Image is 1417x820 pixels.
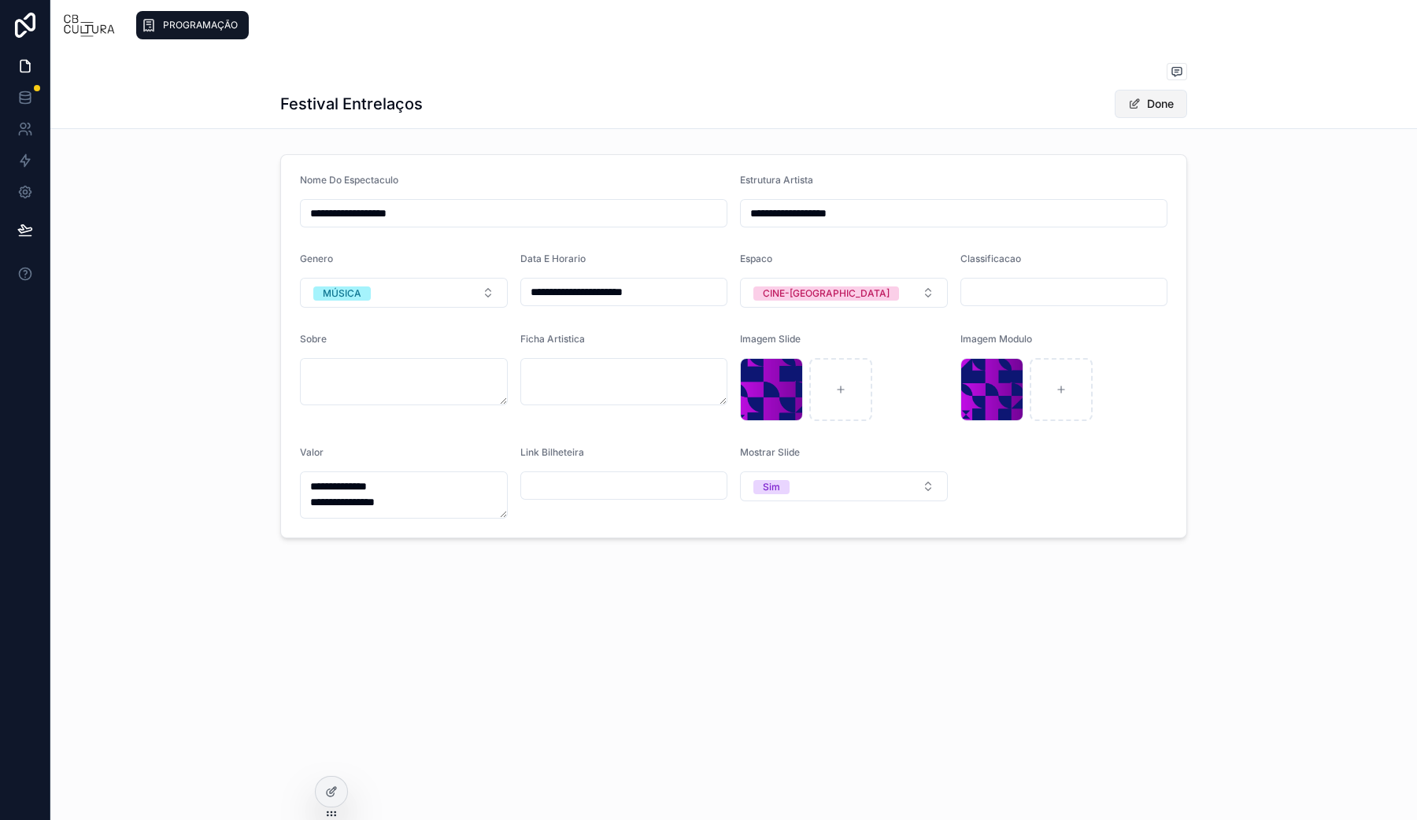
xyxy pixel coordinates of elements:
[520,253,586,264] span: Data E Horario
[300,174,398,186] span: Nome Do Espectaculo
[300,333,327,345] span: Sobre
[63,13,116,38] img: App logo
[520,446,584,458] span: Link Bilheteira
[163,19,238,31] span: PROGRAMAÇÃO
[1115,90,1187,118] button: Done
[740,278,948,308] button: Select Button
[280,93,423,115] h1: Festival Entrelaços
[520,333,585,345] span: Ficha Artistica
[740,174,813,186] span: Estrutura Artista
[960,333,1032,345] span: Imagem Modulo
[136,11,249,39] a: PROGRAMAÇÃO
[300,253,333,264] span: Genero
[323,286,361,301] div: MÚSICA
[740,333,801,345] span: Imagem Slide
[300,446,324,458] span: Valor
[763,480,780,494] div: Sim
[763,286,890,301] div: CINE-[GEOGRAPHIC_DATA]
[740,253,772,264] span: Espaco
[740,471,948,501] button: Select Button
[740,446,800,458] span: Mostrar Slide
[128,8,1404,42] div: scrollable content
[300,278,508,308] button: Select Button
[960,253,1021,264] span: Classificacao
